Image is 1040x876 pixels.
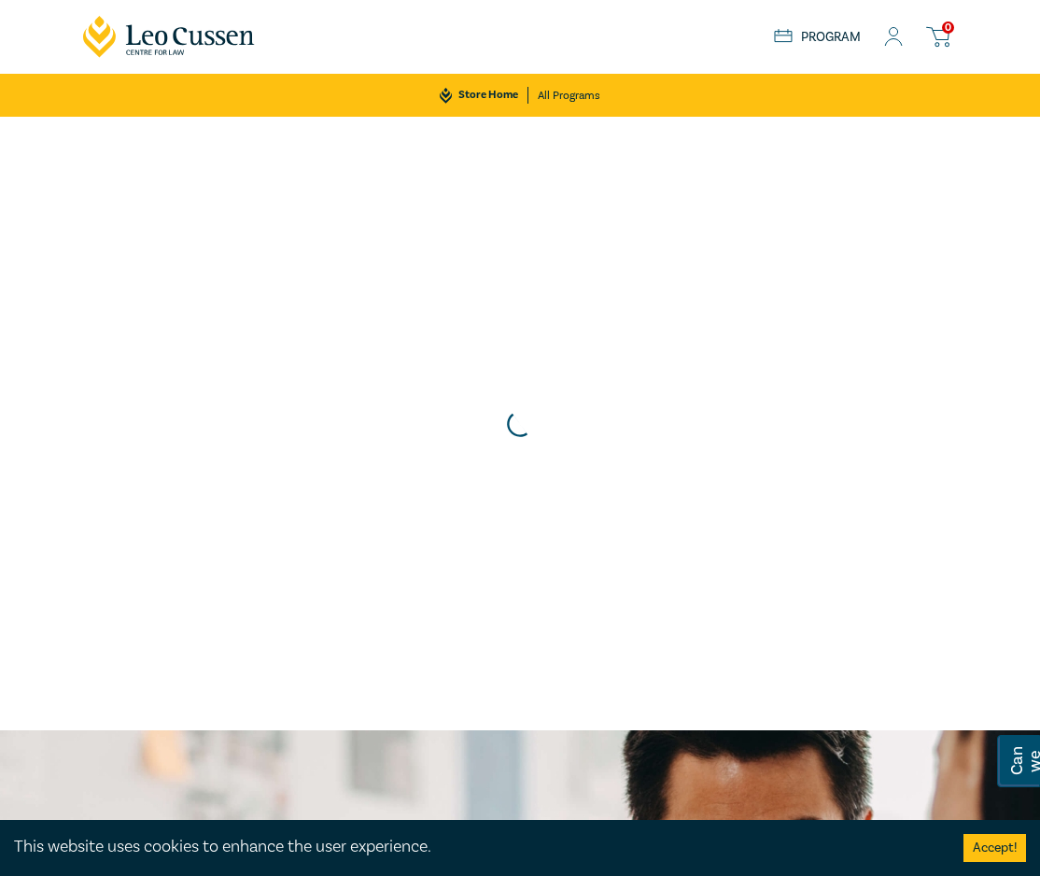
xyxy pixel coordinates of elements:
[942,21,954,34] span: 0
[440,87,528,104] a: Store Home
[14,835,935,859] div: This website uses cookies to enhance the user experience.
[774,29,861,46] a: Program
[963,834,1026,862] button: Accept cookies
[538,74,600,117] a: All Programs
